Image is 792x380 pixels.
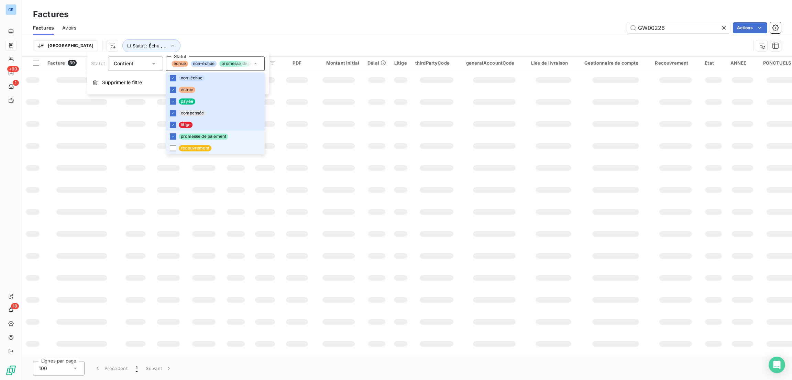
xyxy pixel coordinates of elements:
h3: Factures [33,8,68,21]
img: Logo LeanPay [5,365,16,376]
div: Open Intercom Messenger [769,357,785,373]
span: échue [179,87,195,93]
button: Suivant [142,361,176,376]
span: Factures [33,24,54,31]
span: 39 [68,60,77,66]
div: Lieu de livraison [531,60,576,66]
span: 1 [13,80,19,86]
span: 1 [136,365,137,372]
span: recouvrement [179,145,211,151]
input: Rechercher [627,22,730,33]
div: PDF [284,60,309,66]
span: Supprimer le filtre [102,79,142,86]
span: non-échue [179,75,205,81]
span: Contient [114,60,133,66]
span: Avoirs [62,24,76,31]
div: thirdPartyCode [415,60,458,66]
span: Statut : Échu , ... [133,43,168,48]
span: échue [172,60,188,67]
div: Délai [367,60,386,66]
div: Etat [705,60,722,66]
div: Recouvrement [655,60,696,66]
span: Statut [91,60,105,66]
div: Montant initial [318,60,359,66]
button: 1 [132,361,142,376]
span: Facture [47,60,65,66]
div: ANNEE [730,60,755,66]
div: GR [5,4,16,15]
span: non-échue [191,60,217,67]
span: 100 [39,365,47,372]
div: Gestionnaire de compte [584,60,647,66]
span: promesse de paiement [179,133,228,139]
button: Actions [733,22,767,33]
span: payée [179,98,195,104]
div: Litige [394,60,407,66]
button: Statut : Échu , ... [122,39,180,52]
span: litige [179,122,192,128]
div: generalAccountCode [466,60,523,66]
button: Précédent [90,361,132,376]
span: promesse de paiement [219,60,269,67]
button: [GEOGRAPHIC_DATA] [33,40,98,51]
span: 18 [11,303,19,309]
button: Supprimer le filtre [87,75,269,90]
span: +99 [7,66,19,72]
span: compensée [179,110,206,116]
